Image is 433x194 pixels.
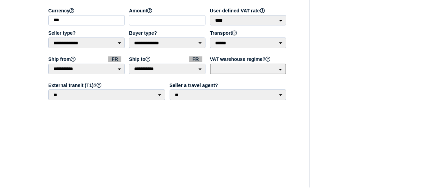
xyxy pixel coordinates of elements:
[129,56,206,62] label: Ship to
[170,83,288,88] label: Seller a travel agent?
[48,83,166,88] label: External transit (T1)?
[189,56,202,62] span: FR
[108,56,122,62] span: FR
[129,8,206,13] label: Amount
[210,56,287,62] label: VAT warehouse regime?
[210,8,287,13] label: User-defined VAT rate
[48,30,125,36] label: Seller type?
[48,8,125,13] label: Currency
[129,30,206,36] label: Buyer type?
[48,56,125,62] label: Ship from
[210,30,287,36] label: Transport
